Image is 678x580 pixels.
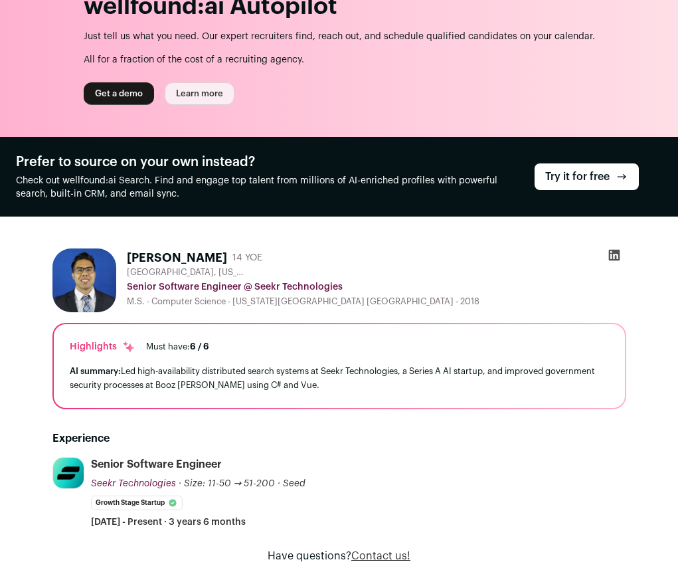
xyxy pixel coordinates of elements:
span: AI summary: [70,367,121,375]
span: · [278,477,280,490]
span: 6 / 6 [190,342,209,351]
div: 14 YOE [232,251,262,264]
div: Highlights [70,340,135,353]
h2: Experience [52,431,626,446]
div: M.S. - Computer Science - [US_STATE][GEOGRAPHIC_DATA] [GEOGRAPHIC_DATA] - 2018 [127,296,626,307]
img: 8dd6005a5157f6fd434c11667e0524f4fee083e01f15dd923eae5f5f71e3e0e9 [52,248,116,312]
p: Check out wellfound:ai Search. Find and engage top talent from millions of AI-enriched profiles w... [16,174,513,201]
a: Get a demo [84,82,154,105]
h2: Prefer to source on your own instead? [16,153,513,171]
li: Growth Stage Startup [91,496,183,510]
span: · Size: 11-50 → 51-200 [179,479,276,488]
a: Contact us! [351,551,410,561]
span: [GEOGRAPHIC_DATA], [US_STATE], [GEOGRAPHIC_DATA] [127,267,246,278]
div: Senior Software Engineer @ Seekr Technologies [127,280,626,294]
div: Led high-availability distributed search systems at Seekr Technologies, a Series A AI startup, an... [70,364,609,392]
span: Seed [283,479,305,488]
a: Learn more [165,82,234,105]
img: d7ce37737ab717d403b3c4cf9336b716ef270a66373791f27b89cf9147c1d4b7.png [53,458,84,488]
p: Just tell us what you need. Our expert recruiters find, reach out, and schedule qualified candida... [84,31,595,43]
div: Senior Software Engineer [91,457,222,472]
span: Seekr Technologies [91,479,176,488]
span: [DATE] - Present · 3 years 6 months [91,516,246,529]
h1: [PERSON_NAME] [127,248,227,267]
a: Try it for free [535,163,639,190]
div: Must have: [146,341,209,352]
p: All for a fraction of the cost of a recruiting agency. [84,43,595,66]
